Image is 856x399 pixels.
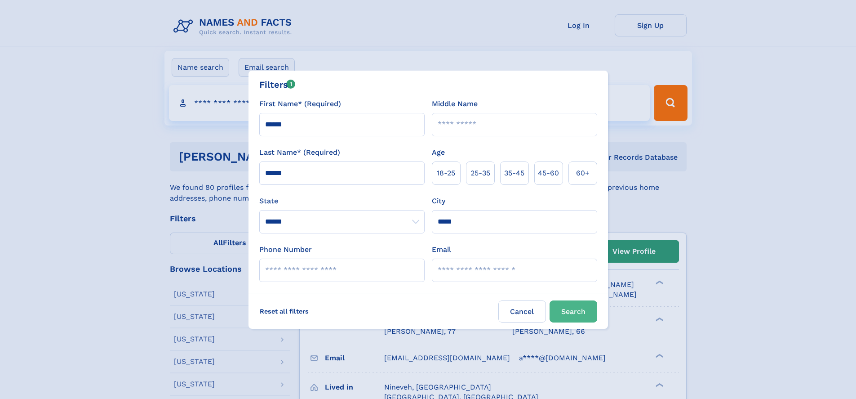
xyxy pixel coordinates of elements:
label: Reset all filters [254,300,315,322]
span: 35‑45 [504,168,524,179]
span: 60+ [576,168,590,179]
label: State [259,196,425,206]
button: Search [550,300,597,323]
span: 45‑60 [538,168,559,179]
label: First Name* (Required) [259,99,341,109]
label: Email [432,244,451,255]
span: 25‑35 [470,168,490,179]
div: Filters [259,78,296,91]
label: Middle Name [432,99,478,109]
label: Age [432,147,445,158]
label: City [432,196,445,206]
label: Last Name* (Required) [259,147,340,158]
span: 18‑25 [437,168,455,179]
label: Cancel [498,300,546,323]
label: Phone Number [259,244,312,255]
